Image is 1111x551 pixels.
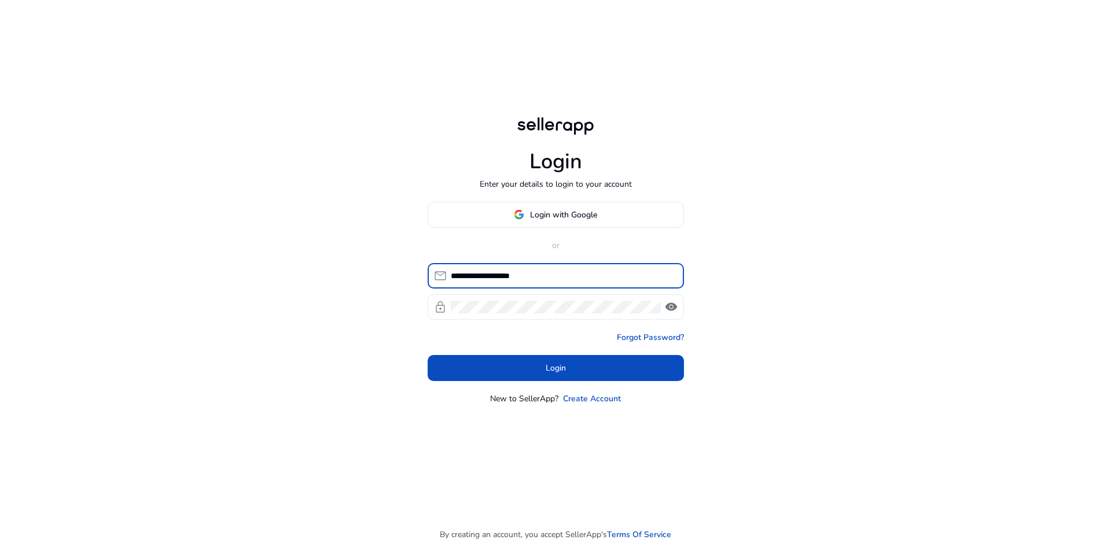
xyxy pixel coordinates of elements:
a: Terms Of Service [607,528,671,541]
a: Create Account [563,393,621,405]
p: Enter your details to login to your account [480,178,632,190]
button: Login [428,355,684,381]
a: Forgot Password? [617,331,684,343]
p: New to SellerApp? [490,393,558,405]
span: mail [433,269,447,283]
span: Login [546,362,566,374]
span: Login with Google [530,209,597,221]
span: lock [433,300,447,314]
button: Login with Google [428,202,684,228]
h1: Login [529,149,582,174]
span: visibility [664,300,678,314]
img: google-logo.svg [514,209,524,220]
p: or [428,239,684,252]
